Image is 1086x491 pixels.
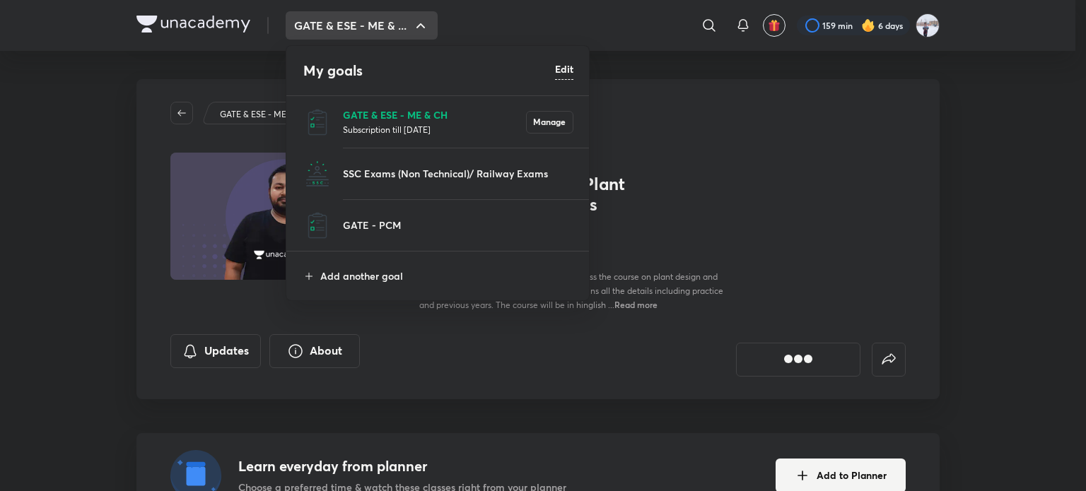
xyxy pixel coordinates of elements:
[303,211,332,239] img: GATE - PCM
[303,108,332,136] img: GATE & ESE - ME & CH
[343,122,526,136] p: Subscription till [DATE]
[343,218,573,232] p: GATE - PCM
[526,111,573,134] button: Manage
[303,60,555,81] h4: My goals
[343,107,526,122] p: GATE & ESE - ME & CH
[303,160,332,188] img: SSC Exams (Non Technical)/ Railway Exams
[555,61,573,76] h6: Edit
[320,268,573,283] p: Add another goal
[343,166,573,181] p: SSC Exams (Non Technical)/ Railway Exams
